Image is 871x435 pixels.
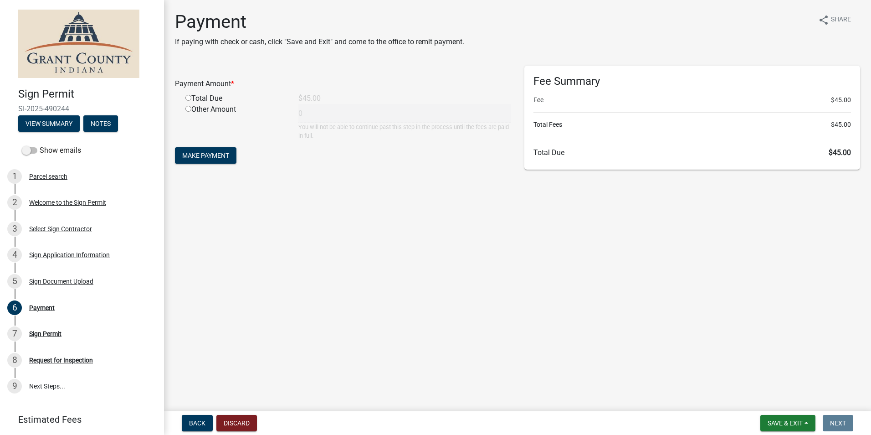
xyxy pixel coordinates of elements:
div: Sign Permit [29,331,61,337]
button: Back [182,415,213,431]
button: Discard [216,415,257,431]
h4: Sign Permit [18,88,157,101]
div: 2 [7,195,22,210]
div: Welcome to the Sign Permit [29,199,106,206]
div: Parcel search [29,173,67,180]
span: $45.00 [831,120,851,129]
p: If paying with check or cash, click "Save and Exit" and come to the office to remit payment. [175,36,464,47]
div: 5 [7,274,22,289]
div: Total Due [179,93,292,104]
div: 7 [7,326,22,341]
div: Payment Amount [168,78,517,89]
h6: Fee Summary [533,75,851,88]
button: Save & Exit [760,415,815,431]
div: 3 [7,222,22,236]
div: Other Amount [179,104,292,140]
span: Save & Exit [768,419,803,427]
img: Grant County, Indiana [18,10,139,78]
button: View Summary [18,115,80,132]
span: Make Payment [182,152,229,159]
span: Next [830,419,846,427]
div: 4 [7,248,22,262]
span: SI-2025-490244 [18,104,146,113]
wm-modal-confirm: Summary [18,120,80,128]
button: Notes [83,115,118,132]
li: Fee [533,95,851,105]
span: $45.00 [831,95,851,105]
h6: Total Due [533,148,851,157]
h1: Payment [175,11,464,33]
div: Sign Application Information [29,252,110,258]
div: Sign Document Upload [29,278,93,285]
div: 1 [7,169,22,184]
i: share [818,15,829,26]
div: 8 [7,353,22,368]
div: 6 [7,300,22,315]
div: Select Sign Contractor [29,226,92,232]
button: shareShare [811,11,858,29]
a: Estimated Fees [7,410,149,429]
div: Payment [29,305,55,311]
div: 9 [7,379,22,394]
li: Total Fees [533,120,851,129]
span: Share [831,15,851,26]
label: Show emails [22,145,81,156]
span: $45.00 [829,148,851,157]
div: Request for Inspection [29,357,93,363]
button: Make Payment [175,147,236,164]
wm-modal-confirm: Notes [83,120,118,128]
button: Next [823,415,853,431]
span: Back [189,419,205,427]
